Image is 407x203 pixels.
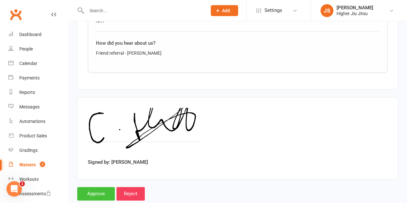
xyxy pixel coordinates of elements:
[8,85,68,100] a: Reports
[116,187,145,200] input: Reject
[19,148,38,153] div: Gradings
[222,8,230,13] span: Add
[211,5,238,16] button: Add
[19,90,35,95] div: Reports
[19,104,40,109] div: Messages
[19,133,47,138] div: Product Sales
[77,187,115,200] input: Approve
[8,187,68,201] a: Assessments
[19,162,36,167] div: Waivers
[8,6,24,23] a: Clubworx
[8,143,68,158] a: Gradings
[40,161,45,167] span: 2
[96,50,379,57] div: Friend referral - [PERSON_NAME]
[88,108,200,156] img: image1754697310.png
[19,61,37,66] div: Calendar
[8,42,68,56] a: People
[8,114,68,129] a: Automations
[85,6,203,15] input: Search...
[19,32,42,37] div: Dashboard
[20,181,25,186] span: 1
[19,75,40,80] div: Payments
[88,158,148,166] label: Signed by: [PERSON_NAME]
[8,71,68,85] a: Payments
[8,158,68,172] a: Waivers 2
[8,100,68,114] a: Messages
[6,181,22,197] iframe: Intercom live chat
[8,172,68,187] a: Workouts
[19,46,33,51] div: People
[8,27,68,42] a: Dashboard
[337,11,373,16] div: Higher Jiu Jitsu
[19,119,45,124] div: Automations
[264,3,282,18] span: Settings
[320,4,333,17] div: JS
[19,177,39,182] div: Workouts
[96,39,379,47] div: How did you hear about us?
[8,129,68,143] a: Product Sales
[337,5,373,11] div: [PERSON_NAME]
[8,56,68,71] a: Calendar
[19,191,51,196] div: Assessments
